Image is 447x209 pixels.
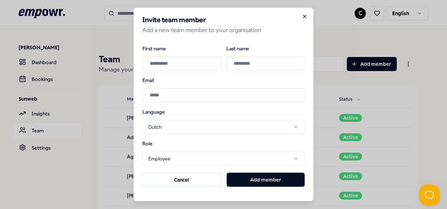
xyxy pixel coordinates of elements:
label: Language [142,109,179,114]
label: First name [142,46,221,51]
p: Add a new team member to your organisation [142,26,305,35]
label: Email [142,77,305,82]
button: Cancel [142,173,221,187]
label: Role [142,141,179,146]
button: Add member [227,173,305,187]
label: Last name [226,46,305,51]
h2: Invite team member [142,17,305,24]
